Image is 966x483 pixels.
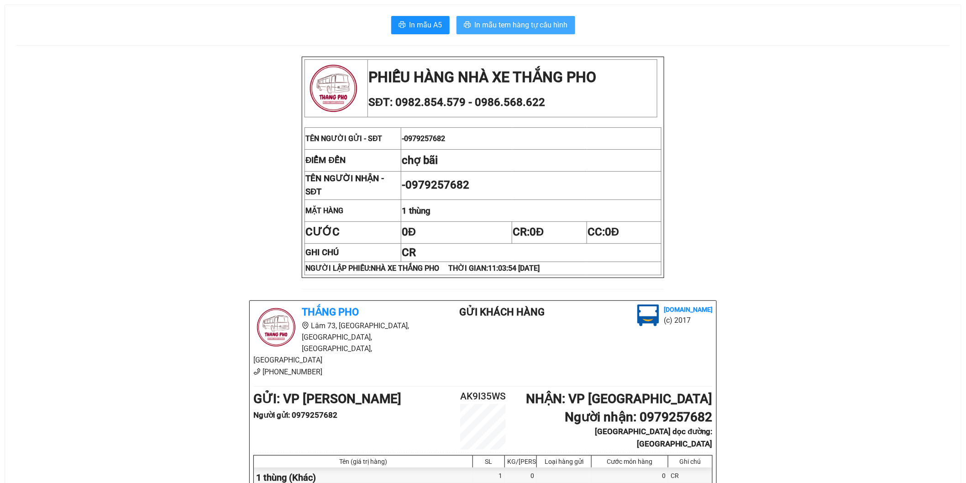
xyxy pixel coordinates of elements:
[475,19,568,31] span: In mẫu tem hàng tự cấu hình
[513,226,544,238] span: CR:
[445,389,521,404] h2: AK9I35WS
[539,458,589,465] div: Loại hàng gửi
[305,60,362,116] img: logo
[253,368,261,375] span: phone
[253,304,299,350] img: logo.jpg
[305,247,339,257] strong: GHI CHÚ
[253,391,401,406] b: GỬI : VP [PERSON_NAME]
[464,21,471,30] span: printer
[507,458,534,465] div: KG/[PERSON_NAME]
[391,16,450,34] button: printerIn mẫu A5
[402,134,445,143] span: -
[460,306,545,318] b: Gửi khách hàng
[402,154,438,167] span: chợ bãi
[368,96,545,109] span: SĐT: 0982.854.579 - 0986.568.622
[305,226,340,238] strong: CƯỚC
[371,264,540,273] span: NHÀ XE THẮNG PHO THỜI GIAN:
[565,409,713,425] b: Người nhận : 0979257682
[409,19,442,31] span: In mẫu A5
[305,155,346,165] strong: ĐIỂM ĐẾN
[305,206,343,215] strong: MẶT HÀNG
[637,304,659,326] img: logo.jpg
[475,458,502,465] div: SL
[402,178,469,191] span: -
[595,427,713,448] b: [GEOGRAPHIC_DATA] dọc đường: [GEOGRAPHIC_DATA]
[526,391,713,406] b: NHẬN : VP [GEOGRAPHIC_DATA]
[402,206,430,216] span: 1 thùng
[530,226,544,238] span: 0Đ
[664,306,713,313] b: [DOMAIN_NAME]
[457,16,575,34] button: printerIn mẫu tem hàng tự cấu hình
[368,68,596,86] strong: PHIẾU HÀNG NHÀ XE THẮNG PHO
[253,366,423,378] li: [PHONE_NUMBER]
[253,410,337,420] b: Người gửi : 0979257682
[256,458,470,465] div: Tên (giá trị hàng)
[399,21,406,30] span: printer
[402,226,416,238] span: 0Đ
[305,264,540,273] strong: NGƯỜI LẬP PHIẾU:
[305,173,384,197] strong: TÊN NGƯỜI NHẬN - SĐT
[305,134,383,143] span: TÊN NGƯỜI GỬI - SĐT
[405,178,469,191] span: 0979257682
[664,315,713,326] li: (c) 2017
[594,458,666,465] div: Cước món hàng
[302,306,359,318] b: Thắng Pho
[402,246,416,259] span: CR
[605,226,619,238] span: 0Đ
[404,134,445,143] span: 0979257682
[488,264,540,273] span: 11:03:54 [DATE]
[671,458,710,465] div: Ghi chú
[302,322,309,329] span: environment
[588,226,619,238] span: CC:
[253,320,423,366] li: Lâm 73, [GEOGRAPHIC_DATA], [GEOGRAPHIC_DATA], [GEOGRAPHIC_DATA], [GEOGRAPHIC_DATA]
